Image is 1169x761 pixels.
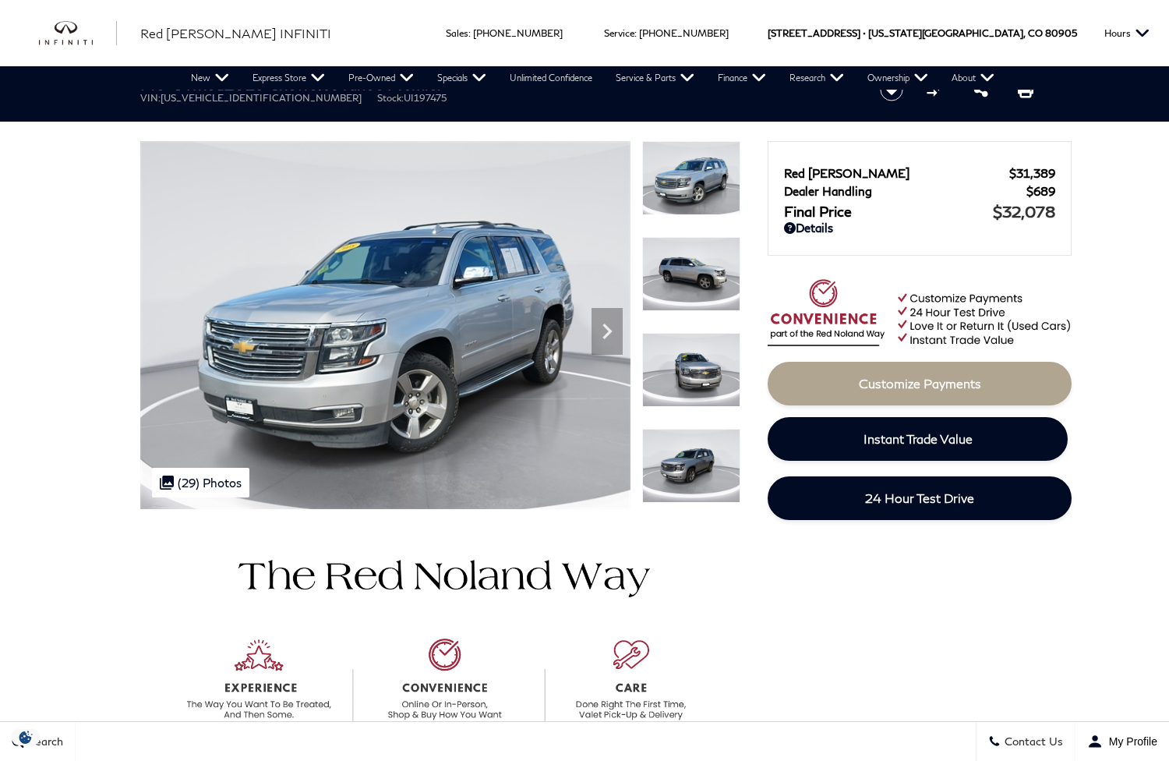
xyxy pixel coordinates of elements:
[8,729,44,745] img: Opt-Out Icon
[706,66,778,90] a: Finance
[768,476,1072,520] a: 24 Hour Test Drive
[784,221,1055,235] a: Details
[498,66,604,90] a: Unlimited Confidence
[473,27,563,39] a: [PHONE_NUMBER]
[179,66,241,90] a: New
[140,92,161,104] span: VIN:
[993,202,1055,221] span: $32,078
[39,21,117,46] a: infiniti
[642,141,740,215] img: Used 2018 Silver Ice Metallic Chevrolet Premier image 1
[8,729,44,745] section: Click to Open Cookie Consent Modal
[642,429,740,503] img: Used 2018 Silver Ice Metallic Chevrolet Premier image 4
[377,92,404,104] span: Stock:
[39,21,117,46] img: INFINITI
[604,27,634,39] span: Service
[865,490,974,505] span: 24 Hour Test Drive
[24,735,63,749] span: Search
[426,66,498,90] a: Specials
[1075,722,1169,761] button: Open user profile menu
[179,66,1006,90] nav: Main Navigation
[859,376,981,391] span: Customize Payments
[768,27,1077,39] a: [STREET_ADDRESS] • [US_STATE][GEOGRAPHIC_DATA], CO 80905
[468,27,471,39] span: :
[1026,184,1055,198] span: $689
[140,24,331,43] a: Red [PERSON_NAME] INFINITI
[768,362,1072,405] a: Customize Payments
[768,417,1068,461] a: Instant Trade Value
[161,92,362,104] span: [US_VEHICLE_IDENTIFICATION_NUMBER]
[924,78,948,101] button: Compare vehicle
[856,66,940,90] a: Ownership
[404,92,447,104] span: UI197475
[784,184,1026,198] span: Dealer Handling
[1103,735,1157,748] span: My Profile
[784,203,993,220] span: Final Price
[639,27,729,39] a: [PHONE_NUMBER]
[152,468,249,497] div: (29) Photos
[604,66,706,90] a: Service & Parts
[337,66,426,90] a: Pre-Owned
[642,237,740,311] img: Used 2018 Silver Ice Metallic Chevrolet Premier image 2
[642,333,740,407] img: Used 2018 Silver Ice Metallic Chevrolet Premier image 3
[592,308,623,355] div: Next
[940,66,1006,90] a: About
[864,431,973,446] span: Instant Trade Value
[446,27,468,39] span: Sales
[140,26,331,41] span: Red [PERSON_NAME] INFINITI
[784,184,1055,198] a: Dealer Handling $689
[778,66,856,90] a: Research
[634,27,637,39] span: :
[784,166,1009,180] span: Red [PERSON_NAME]
[140,141,630,509] img: Used 2018 Silver Ice Metallic Chevrolet Premier image 1
[784,202,1055,221] a: Final Price $32,078
[1009,166,1055,180] span: $31,389
[1001,735,1063,749] span: Contact Us
[784,166,1055,180] a: Red [PERSON_NAME] $31,389
[241,66,337,90] a: Express Store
